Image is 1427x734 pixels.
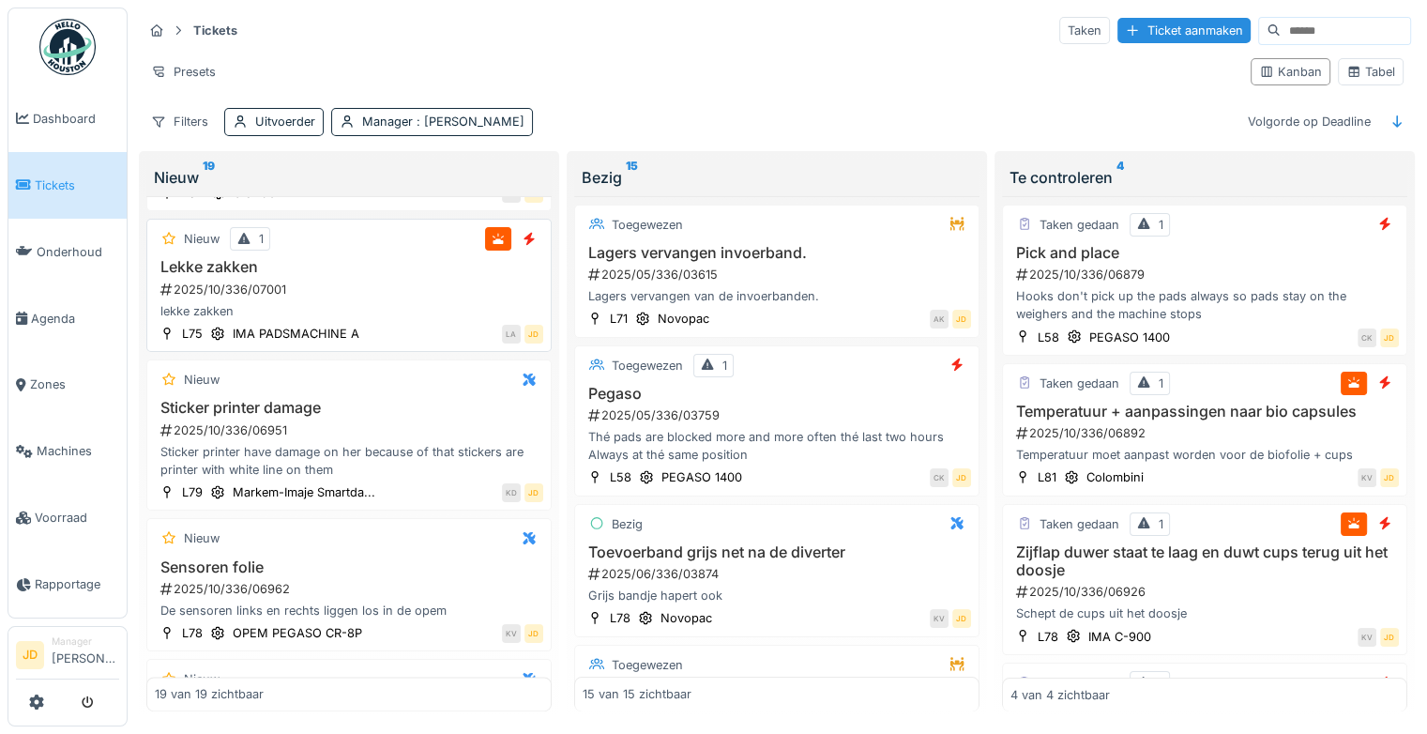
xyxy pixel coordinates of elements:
[159,281,543,298] div: 2025/10/336/07001
[155,558,543,576] h3: Sensoren folie
[155,399,543,417] h3: Sticker printer damage
[1040,515,1119,533] div: Taken gedaan
[259,230,264,248] div: 1
[155,302,543,320] div: lekke zakken
[1038,628,1058,646] div: L78
[1038,329,1059,346] div: L58
[16,641,44,669] li: JD
[583,287,971,305] div: Lagers vervangen van de invoerbanden.
[661,468,742,486] div: PEGASO 1400
[52,635,119,649] div: Manager
[155,602,543,619] div: De sensoren links en rechts liggen los in de opem
[233,483,375,501] div: Markem-Imaje Smartda...
[1239,108,1379,135] div: Volgorde op Deadline
[952,310,971,329] div: JD
[1358,628,1376,647] div: KV
[612,357,683,375] div: Toegewezen
[1086,468,1144,486] div: Colombini
[143,108,217,135] div: Filters
[184,529,220,547] div: Nieuw
[1010,685,1110,703] div: 4 van 4 zichtbaar
[1040,674,1119,692] div: Taken gedaan
[610,468,631,486] div: L58
[660,609,712,627] div: Novopac
[362,113,524,130] div: Manager
[184,230,220,248] div: Nieuw
[1358,468,1376,487] div: KV
[30,375,119,393] span: Zones
[233,325,359,343] div: IMA PADSMACHINE A
[8,419,127,485] a: Machines
[1380,468,1399,487] div: JD
[233,624,362,642] div: OPEM PEGASO CR-8P
[184,670,220,688] div: Nieuw
[583,385,971,403] h3: Pegaso
[16,635,119,680] a: JD Manager[PERSON_NAME]
[1010,287,1399,323] div: Hooks don't pick up the pads always so pads stay on the weighers and the machine stops
[952,468,971,487] div: JD
[1116,166,1124,189] sup: 4
[1040,375,1119,392] div: Taken gedaan
[583,244,971,262] h3: Lagers vervangen invoerband.
[143,58,224,85] div: Presets
[524,624,543,643] div: JD
[1010,166,1400,189] div: Te controleren
[586,266,971,283] div: 2025/05/336/03615
[255,113,315,130] div: Uitvoerder
[1159,375,1163,392] div: 1
[8,285,127,352] a: Agenda
[182,624,203,642] div: L78
[31,310,119,328] span: Agenda
[1088,628,1151,646] div: IMA C-900
[524,325,543,344] div: JD
[159,421,543,439] div: 2025/10/336/06951
[1010,543,1399,579] h3: Zijflap duwer staat te laag en duwt cups terug uit het doosje
[610,310,628,328] div: L71
[502,483,521,502] div: KD
[154,166,544,189] div: Nieuw
[722,357,727,375] div: 1
[626,166,638,189] sup: 15
[583,685,691,703] div: 15 van 15 zichtbaar
[1346,63,1395,81] div: Tabel
[1159,674,1163,692] div: 1
[182,483,203,501] div: L79
[1010,403,1399,421] h3: Temperatuur + aanpassingen naar bio capsules
[930,468,949,487] div: CK
[155,443,543,479] div: Sticker printer have damage on her because of that stickers are printer with white line on them
[583,587,971,604] div: Grijs bandje hapert ook
[1010,446,1399,464] div: Temperatuur moet aanpast worden voor de biofolie + cups
[610,609,630,627] div: L78
[186,22,245,39] strong: Tickets
[33,110,119,128] span: Dashboard
[8,352,127,419] a: Zones
[155,258,543,276] h3: Lekke zakken
[502,624,521,643] div: KV
[52,635,119,675] li: [PERSON_NAME]
[612,656,683,674] div: Toegewezen
[1059,17,1110,44] div: Taken
[612,515,643,533] div: Bezig
[1380,329,1399,347] div: JD
[8,152,127,219] a: Tickets
[586,565,971,583] div: 2025/06/336/03874
[612,216,683,234] div: Toegewezen
[35,176,119,194] span: Tickets
[952,609,971,628] div: JD
[35,575,119,593] span: Rapportage
[1259,63,1322,81] div: Kanban
[8,484,127,551] a: Voorraad
[37,243,119,261] span: Onderhoud
[1038,468,1056,486] div: L81
[583,543,971,561] h3: Toevoerband grijs net na de diverter
[1159,216,1163,234] div: 1
[930,310,949,329] div: AK
[8,85,127,152] a: Dashboard
[582,166,972,189] div: Bezig
[1010,604,1399,622] div: Schept de cups uit het doosje
[184,371,220,389] div: Nieuw
[658,310,709,328] div: Novopac
[8,551,127,618] a: Rapportage
[182,325,203,343] div: L75
[1117,18,1251,43] div: Ticket aanmaken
